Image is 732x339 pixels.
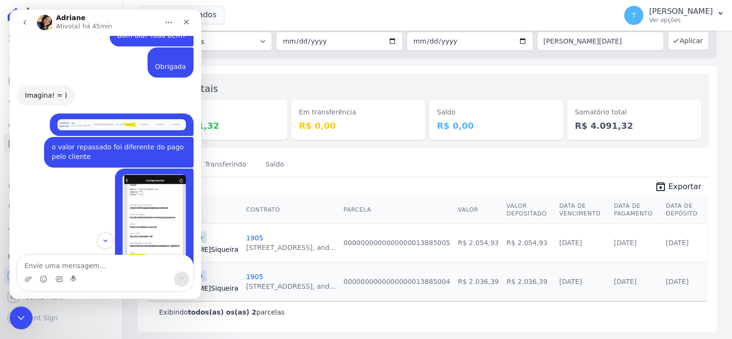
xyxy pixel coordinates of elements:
div: Thayna diz… [8,16,184,38]
a: [DATE] [614,239,636,247]
dt: Saldo [437,107,556,117]
div: Thayna diz… [8,127,184,158]
a: Visão Geral [4,29,118,48]
td: R$ 2.054,93 [503,223,555,262]
th: Data de Vencimento [555,196,610,224]
th: Data de Depósito [662,196,707,224]
div: Thayna diz… [8,38,184,76]
i: unarchive [655,181,666,192]
dt: Em transferência [299,107,418,117]
div: Imagina! = ) [8,76,65,97]
a: Recebíveis [4,266,118,285]
div: [STREET_ADDRESS], and... [246,243,336,252]
div: Obrigada [138,38,184,68]
button: Enviar uma mensagem [164,262,180,277]
textarea: Envie uma mensagem... [8,246,183,262]
dd: R$ 0,00 [299,119,418,132]
p: Exibindo parcelas [159,307,285,317]
a: unarchive Exportar [647,181,709,194]
div: Fechar [168,4,185,21]
b: todos(as) os(as) 2 [188,308,256,316]
button: Aplicar [668,31,709,50]
iframe: Intercom live chat [10,306,33,329]
th: Data de Pagamento [610,196,662,224]
dd: R$ 4.091,32 [161,119,280,132]
a: 1905 [246,234,263,242]
a: [DATE] [559,278,582,285]
button: T [PERSON_NAME] Ver opções [617,2,732,29]
a: [DATE] [666,239,688,247]
a: Lotes [4,92,118,111]
a: 0000000000000000013885004 [343,278,450,285]
th: Valor [454,196,503,224]
button: Selecionador de GIF [46,266,53,273]
dt: Somatório total [575,107,694,117]
td: R$ 2.036,39 [454,262,503,301]
div: Adriane diz… [8,76,184,104]
a: Saldo [263,153,286,178]
button: Start recording [61,266,69,273]
a: [DATE] [559,239,582,247]
a: Negativação [4,197,118,216]
a: Transferindo [203,153,249,178]
button: Início [150,4,168,22]
a: Transferências [4,155,118,174]
div: o valor repassado foi diferente do pago pelo cliente [42,133,176,152]
a: Crédito [4,176,118,195]
a: [DATE] [666,278,688,285]
dd: R$ 4.091,32 [575,119,694,132]
div: Imagina! = ) [15,81,57,91]
span: Exportar [668,181,701,192]
p: Ver opções [649,16,713,24]
div: Obrigada [146,44,176,62]
a: Minha Carteira [4,134,118,153]
a: Parcelas [4,71,118,90]
th: Parcela [340,196,454,224]
div: [STREET_ADDRESS], and... [246,282,336,291]
button: Upload do anexo [15,266,23,273]
td: R$ 2.036,39 [503,262,555,301]
dd: R$ 0,00 [437,119,556,132]
th: Valor Depositado [503,196,555,224]
iframe: Intercom live chat [10,10,201,299]
div: Thayna diz… [8,104,184,127]
div: Bom dia! Tudo bem? [100,16,184,37]
div: Bom dia! Tudo bem? [108,22,176,31]
a: Conta Hent [4,287,118,306]
p: Ativo(a) há 45min [46,12,103,22]
a: Contratos [4,50,118,69]
p: [PERSON_NAME] [649,7,713,16]
a: Troca de Arquivos [4,218,118,237]
td: R$ 2.054,93 [454,223,503,262]
div: Thayna diz… [8,159,184,306]
a: [DATE] [614,278,636,285]
th: Contrato [242,196,340,224]
button: Selecionador de Emoji [30,266,38,273]
a: Clientes [4,113,118,132]
div: Plataformas [8,251,114,262]
button: 8 selecionados [138,6,225,24]
a: 1905 [246,273,263,281]
div: o valor repassado foi diferente do pago pelo cliente [34,127,184,158]
span: T [632,12,636,19]
dt: Depositado [161,107,280,117]
a: 0000000000000000013885005 [343,239,450,247]
button: Scroll to bottom [88,223,104,239]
